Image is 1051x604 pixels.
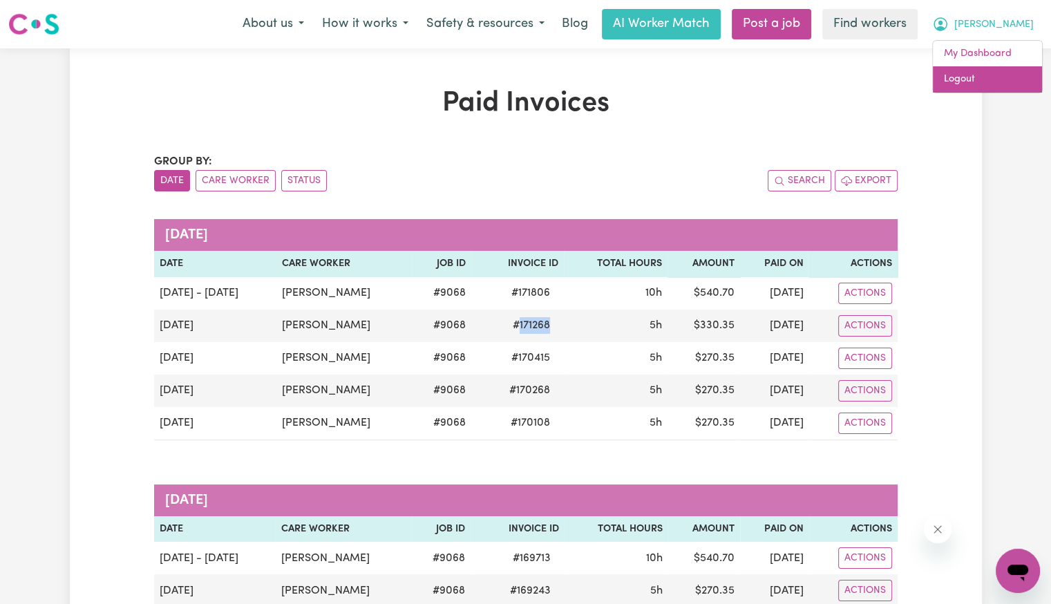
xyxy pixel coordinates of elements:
span: 10 hours [645,287,662,299]
caption: [DATE] [154,219,898,251]
caption: [DATE] [154,484,898,516]
td: [DATE] [740,342,808,375]
td: [PERSON_NAME] [276,310,412,342]
td: # 9068 [412,407,471,440]
span: # 169713 [504,550,559,567]
th: Invoice ID [471,516,565,542]
th: Actions [808,251,897,277]
td: # 9068 [412,310,471,342]
button: Export [835,170,898,191]
th: Amount [667,251,740,277]
th: Actions [809,516,898,542]
td: $ 270.35 [667,375,740,407]
a: My Dashboard [933,41,1042,67]
a: Blog [553,9,596,39]
button: sort invoices by paid status [281,170,327,191]
button: Actions [838,547,892,569]
th: Job ID [411,516,471,542]
button: sort invoices by date [154,170,190,191]
a: Post a job [732,9,811,39]
th: Care Worker [276,251,412,277]
td: [PERSON_NAME] [276,342,412,375]
span: 5 hours [650,417,662,428]
span: # 170268 [501,382,558,399]
button: Actions [838,580,892,601]
th: Job ID [412,251,471,277]
td: $ 330.35 [667,310,740,342]
td: [DATE] [154,310,276,342]
h1: Paid Invoices [154,87,898,120]
td: [DATE] [740,542,808,574]
td: [PERSON_NAME] [276,277,412,310]
span: 10 hours [646,553,663,564]
a: Find workers [822,9,918,39]
span: # 170108 [502,415,558,431]
span: 5 hours [650,320,662,331]
a: Careseekers logo [8,8,59,40]
img: Careseekers logo [8,12,59,37]
span: [PERSON_NAME] [954,17,1034,32]
td: $ 540.70 [667,277,740,310]
button: My Account [923,10,1043,39]
span: Need any help? [8,10,84,21]
td: [DATE] [740,375,808,407]
th: Total Hours [565,516,668,542]
button: Safety & resources [417,10,553,39]
th: Care Worker [276,516,411,542]
button: sort invoices by care worker [196,170,276,191]
th: Invoice ID [471,251,564,277]
button: Actions [838,315,892,337]
td: $ 540.70 [668,542,741,574]
th: Amount [668,516,741,542]
th: Date [154,516,276,542]
a: AI Worker Match [602,9,721,39]
td: [PERSON_NAME] [276,407,412,440]
button: Search [768,170,831,191]
span: 5 hours [650,385,662,396]
iframe: Close message [924,516,951,543]
span: # 169243 [502,583,559,599]
td: # 9068 [411,542,471,574]
span: # 170415 [503,350,558,366]
a: Logout [933,66,1042,93]
td: # 9068 [412,277,471,310]
span: # 171806 [503,285,558,301]
td: [DATE] - [DATE] [154,277,276,310]
th: Paid On [740,516,808,542]
td: [DATE] - [DATE] [154,542,276,574]
td: [DATE] [154,375,276,407]
td: [PERSON_NAME] [276,542,411,574]
span: # 171268 [504,317,558,334]
div: My Account [932,40,1043,93]
button: Actions [838,380,892,402]
th: Paid On [740,251,808,277]
span: 5 hours [650,352,662,364]
th: Date [154,251,276,277]
span: 5 hours [650,585,663,596]
td: [DATE] [740,407,808,440]
td: [PERSON_NAME] [276,375,412,407]
td: $ 270.35 [667,407,740,440]
td: [DATE] [154,342,276,375]
td: [DATE] [740,310,808,342]
td: # 9068 [412,375,471,407]
iframe: Button to launch messaging window [996,549,1040,593]
button: Actions [838,413,892,434]
button: About us [234,10,313,39]
td: $ 270.35 [667,342,740,375]
button: Actions [838,348,892,369]
td: [DATE] [740,277,808,310]
button: Actions [838,283,892,304]
button: How it works [313,10,417,39]
th: Total Hours [564,251,667,277]
td: # 9068 [412,342,471,375]
td: [DATE] [154,407,276,440]
span: Group by: [154,156,212,167]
